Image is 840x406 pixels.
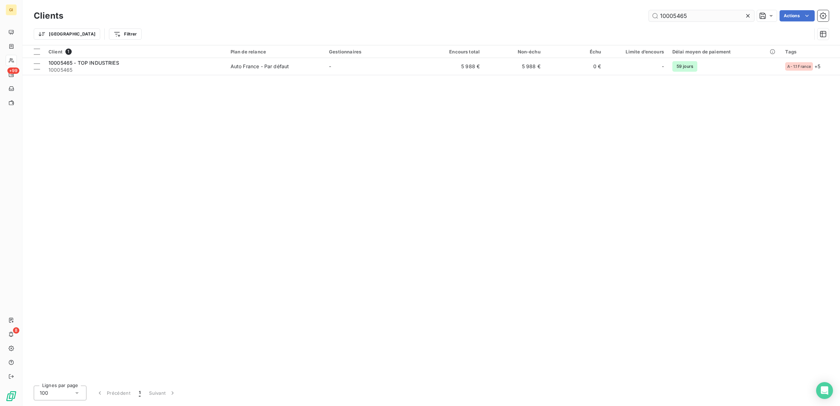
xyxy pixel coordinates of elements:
[814,63,820,70] span: + 5
[49,60,119,66] span: 10005465 - TOP INDUSTRIES
[484,58,545,75] td: 5 988 €
[672,61,697,72] span: 59 jours
[424,58,484,75] td: 5 988 €
[231,63,289,70] div: Auto France - Par défaut
[488,49,541,54] div: Non-échu
[672,49,777,54] div: Délai moyen de paiement
[49,49,63,54] span: Client
[329,63,331,69] span: -
[428,49,480,54] div: Encours total
[649,10,754,21] input: Rechercher
[787,64,811,69] span: A- 1.1 France
[135,386,145,400] button: 1
[7,67,19,74] span: +99
[34,28,100,40] button: [GEOGRAPHIC_DATA]
[549,49,601,54] div: Échu
[662,63,664,70] span: -
[65,49,72,55] span: 1
[49,66,222,73] span: 10005465
[6,4,17,15] div: GI
[816,382,833,399] div: Open Intercom Messenger
[145,386,180,400] button: Suivant
[780,10,815,21] button: Actions
[34,9,63,22] h3: Clients
[40,389,48,397] span: 100
[6,391,17,402] img: Logo LeanPay
[609,49,664,54] div: Limite d’encours
[545,58,606,75] td: 0 €
[139,389,141,397] span: 1
[329,49,419,54] div: Gestionnaires
[785,49,836,54] div: Tags
[13,327,19,334] span: 8
[92,386,135,400] button: Précédent
[231,49,321,54] div: Plan de relance
[109,28,141,40] button: Filtrer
